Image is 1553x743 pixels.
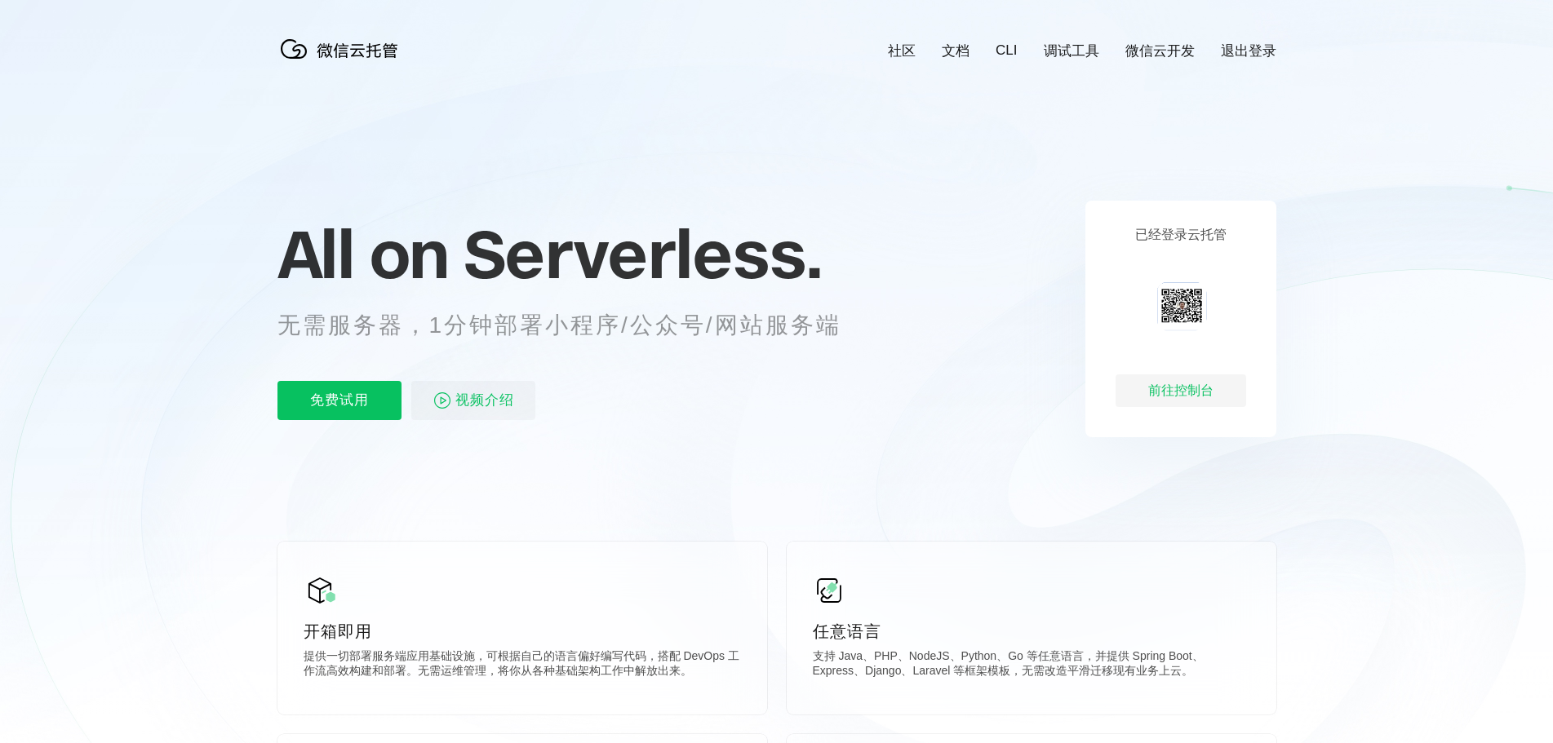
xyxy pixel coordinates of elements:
[277,309,872,342] p: 无需服务器，1分钟部署小程序/公众号/网站服务端
[1221,42,1276,60] a: 退出登录
[996,42,1017,59] a: CLI
[304,649,741,682] p: 提供一切部署服务端应用基础设施，可根据自己的语言偏好编写代码，搭配 DevOps 工作流高效构建和部署。无需运维管理，将你从各种基础架构工作中解放出来。
[1135,227,1227,244] p: 已经登录云托管
[1125,42,1195,60] a: 微信云开发
[1116,374,1246,407] div: 前往控制台
[813,649,1250,682] p: 支持 Java、PHP、NodeJS、Python、Go 等任意语言，并提供 Spring Boot、Express、Django、Laravel 等框架模板，无需改造平滑迁移现有业务上云。
[433,391,452,410] img: video_play.svg
[277,33,408,65] img: 微信云托管
[813,620,1250,643] p: 任意语言
[277,213,448,294] span: All on
[277,54,408,68] a: 微信云托管
[1044,42,1099,60] a: 调试工具
[888,42,916,60] a: 社区
[455,381,514,420] span: 视频介绍
[464,213,822,294] span: Serverless.
[942,42,970,60] a: 文档
[277,381,402,420] p: 免费试用
[304,620,741,643] p: 开箱即用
